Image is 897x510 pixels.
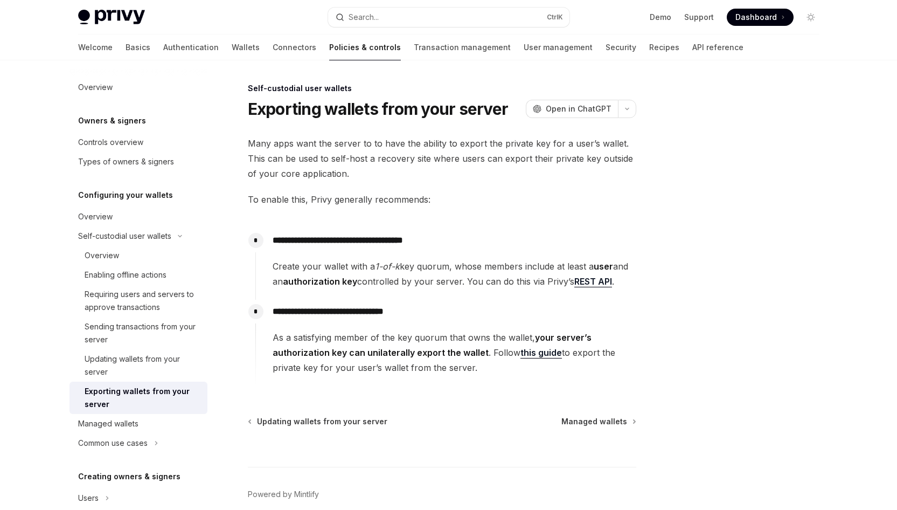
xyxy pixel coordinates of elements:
[85,385,201,411] div: Exporting wallets from your server
[69,382,207,414] a: Exporting wallets from your server
[69,207,207,226] a: Overview
[524,35,593,60] a: User management
[69,133,207,152] a: Controls overview
[78,136,143,149] div: Controls overview
[69,349,207,382] a: Updating wallets from your server
[78,81,113,94] div: Overview
[649,35,679,60] a: Recipes
[78,114,146,127] h5: Owners & signers
[85,288,201,314] div: Requiring users and servers to approve transactions
[248,489,319,500] a: Powered by Mintlify
[78,155,174,168] div: Types of owners & signers
[248,192,636,207] span: To enable this, Privy generally recommends:
[735,12,777,23] span: Dashboard
[520,347,562,359] a: this guide
[69,152,207,171] a: Types of owners & signers
[85,320,201,346] div: Sending transactions from your server
[273,259,636,289] span: Create your wallet with a key quorum, whose members include at least a and an controlled by your ...
[574,276,612,287] a: REST API
[802,9,819,26] button: Toggle dark mode
[561,416,627,427] span: Managed wallets
[727,9,794,26] a: Dashboard
[329,35,401,60] a: Policies & controls
[273,330,636,375] span: As a satisfying member of the key quorum that owns the wallet, . Follow to export the private key...
[78,230,171,243] div: Self-custodial user wallets
[273,35,316,60] a: Connectors
[692,35,743,60] a: API reference
[328,8,569,27] button: Search...CtrlK
[650,12,671,23] a: Demo
[594,261,613,272] strong: user
[78,470,180,483] h5: Creating owners & signers
[546,104,611,114] span: Open in ChatGPT
[85,249,119,262] div: Overview
[684,12,714,23] a: Support
[78,10,145,25] img: light logo
[69,414,207,433] a: Managed wallets
[232,35,260,60] a: Wallets
[547,13,563,22] span: Ctrl K
[69,246,207,265] a: Overview
[69,265,207,285] a: Enabling offline actions
[248,83,636,94] div: Self-custodial user wallets
[526,100,618,118] button: Open in ChatGPT
[561,416,635,427] a: Managed wallets
[249,416,387,427] a: Updating wallets from your server
[85,353,201,378] div: Updating wallets from your server
[248,99,509,119] h1: Exporting wallets from your server
[78,189,173,202] h5: Configuring your wallets
[78,35,113,60] a: Welcome
[69,285,207,317] a: Requiring users and servers to approve transactions
[69,78,207,97] a: Overview
[248,136,636,181] span: Many apps want the server to to have the ability to export the private key for a user’s wallet. T...
[606,35,636,60] a: Security
[69,317,207,349] a: Sending transactions from your server
[257,416,387,427] span: Updating wallets from your server
[163,35,219,60] a: Authentication
[349,11,379,24] div: Search...
[414,35,511,60] a: Transaction management
[78,492,99,505] div: Users
[375,261,400,272] em: 1-of-k
[78,210,113,223] div: Overview
[78,437,148,450] div: Common use cases
[283,276,357,287] strong: authorization key
[78,417,138,430] div: Managed wallets
[126,35,150,60] a: Basics
[85,268,166,281] div: Enabling offline actions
